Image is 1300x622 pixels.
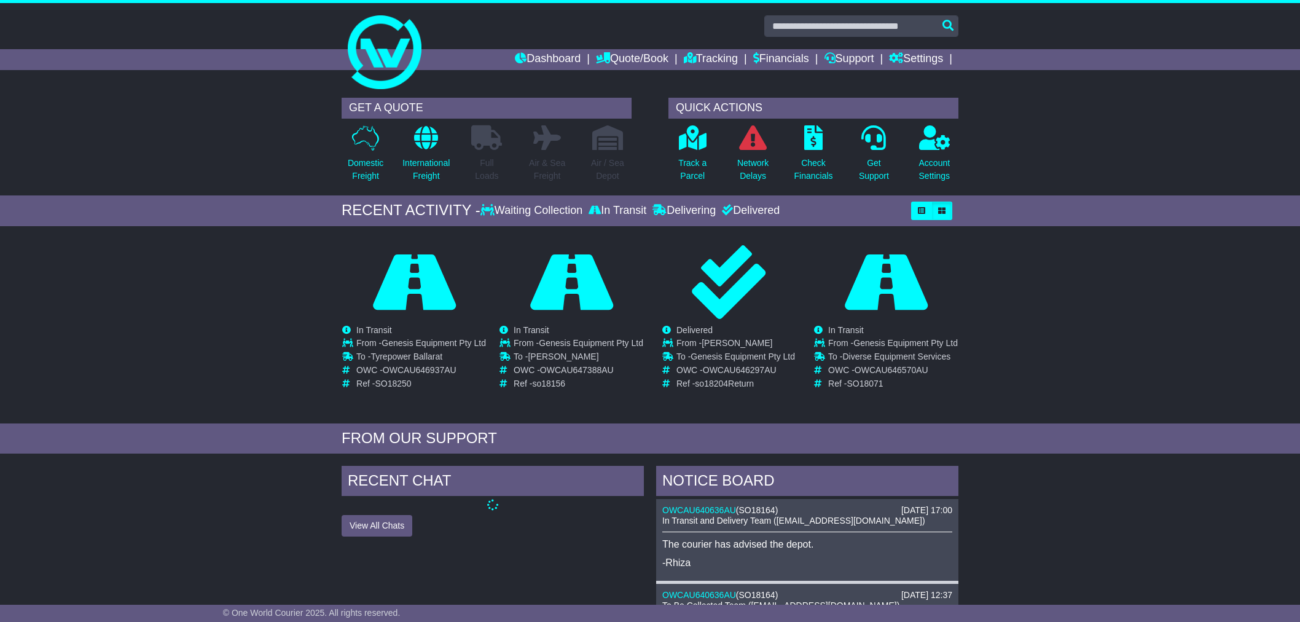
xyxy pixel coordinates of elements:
[514,338,643,352] td: From -
[859,157,889,183] p: Get Support
[662,505,736,515] a: OWCAU640636AU
[662,538,952,550] p: The courier has advised the depot.
[668,98,958,119] div: QUICK ACTIONS
[383,365,456,375] span: OWCAU646937AU
[528,352,598,361] span: [PERSON_NAME]
[737,157,769,183] p: Network Delays
[656,466,958,499] div: NOTICE BOARD
[828,365,958,379] td: OWC -
[753,49,809,70] a: Financials
[348,157,383,183] p: Domestic Freight
[515,49,581,70] a: Dashboard
[540,365,614,375] span: OWCAU647388AU
[824,49,874,70] a: Support
[532,379,565,388] span: so18156
[828,338,958,352] td: From -
[719,204,780,218] div: Delivered
[356,352,486,365] td: To -
[471,157,502,183] p: Full Loads
[342,466,644,499] div: RECENT CHAT
[356,338,486,352] td: From -
[662,590,952,600] div: ( )
[919,157,950,183] p: Account Settings
[676,352,795,365] td: To -
[382,338,486,348] span: Genesis Equipment Pty Ltd
[662,505,952,516] div: ( )
[662,590,736,600] a: OWCAU640636AU
[529,157,565,183] p: Air & Sea Freight
[370,352,442,361] span: Tyrepower Ballarat
[828,325,864,335] span: In Transit
[662,600,899,610] span: To Be Collected Team ([EMAIL_ADDRESS][DOMAIN_NAME])
[356,379,486,389] td: Ref -
[695,379,754,388] span: so18204Return
[794,125,834,189] a: CheckFinancials
[591,157,624,183] p: Air / Sea Depot
[585,204,649,218] div: In Transit
[539,338,643,348] span: Genesis Equipment Pty Ltd
[347,125,384,189] a: DomesticFreight
[356,325,392,335] span: In Transit
[842,352,950,361] span: Diverse Equipment Services
[678,157,707,183] p: Track a Parcel
[514,325,549,335] span: In Transit
[828,352,958,365] td: To -
[402,157,450,183] p: International Freight
[676,325,713,335] span: Delivered
[739,505,775,515] span: SO18164
[901,505,952,516] div: [DATE] 17:00
[514,379,643,389] td: Ref -
[514,365,643,379] td: OWC -
[356,365,486,379] td: OWC -
[342,202,480,219] div: RECENT ACTIVITY -
[847,379,883,388] span: SO18071
[342,98,632,119] div: GET A QUOTE
[596,49,668,70] a: Quote/Book
[918,125,951,189] a: AccountSettings
[402,125,450,189] a: InternationalFreight
[375,379,411,388] span: SO18250
[662,516,925,526] span: In Transit and Delivery Team ([EMAIL_ADDRESS][DOMAIN_NAME])
[702,338,772,348] span: [PERSON_NAME]
[480,204,585,218] div: Waiting Collection
[684,49,738,70] a: Tracking
[676,365,795,379] td: OWC -
[828,379,958,389] td: Ref -
[676,379,795,389] td: Ref -
[737,125,769,189] a: NetworkDelays
[649,204,719,218] div: Delivering
[662,557,952,569] p: -Rhiza
[691,352,795,361] span: Genesis Equipment Pty Ltd
[901,590,952,600] div: [DATE] 12:37
[889,49,943,70] a: Settings
[855,365,928,375] span: OWCAU646570AU
[514,352,643,365] td: To -
[853,338,958,348] span: Genesis Equipment Pty Ltd
[342,430,958,447] div: FROM OUR SUPPORT
[342,515,412,537] button: View All Chats
[676,338,795,352] td: From -
[703,365,777,375] span: OWCAU646297AU
[794,157,833,183] p: Check Financials
[678,125,707,189] a: Track aParcel
[223,608,401,618] span: © One World Courier 2025. All rights reserved.
[858,125,890,189] a: GetSupport
[739,590,775,600] span: SO18164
